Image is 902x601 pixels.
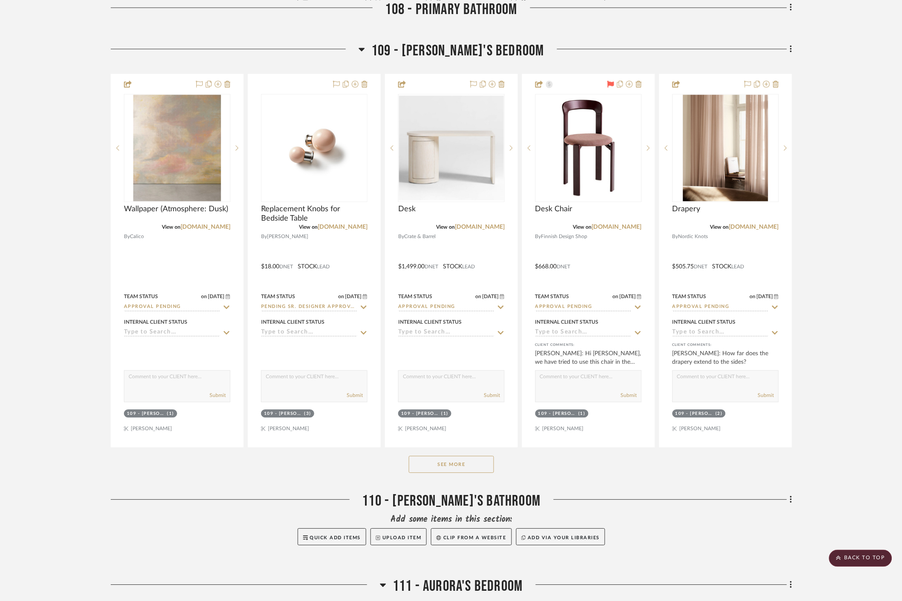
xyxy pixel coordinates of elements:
span: Quick Add Items [310,536,361,541]
input: Type to Search… [398,329,494,337]
input: Type to Search… [124,329,220,337]
a: [DOMAIN_NAME] [729,224,779,230]
input: Type to Search… [535,304,632,312]
input: Type to Search… [124,304,220,312]
span: on [476,294,482,299]
div: 109 - [PERSON_NAME]'S BEDROOM [675,411,714,417]
span: [DATE] [207,294,226,300]
span: on [613,294,619,299]
input: Type to Search… [261,329,357,337]
a: [DOMAIN_NAME] [592,224,642,230]
div: 109 - [PERSON_NAME]'S BEDROOM [401,411,440,417]
button: See More [409,456,494,473]
button: Quick Add Items [298,529,367,546]
span: View on [573,225,592,230]
span: Wallpaper (Atmosphere: Dusk) [124,205,228,214]
div: (2) [716,411,723,417]
span: View on [710,225,729,230]
span: Replacement Knobs for Bedside Table [261,205,368,224]
div: (3) [304,411,312,417]
div: Team Status [124,293,158,301]
span: [DATE] [756,294,774,300]
button: Submit [758,392,774,400]
div: 109 - [PERSON_NAME]'S BEDROOM [264,411,302,417]
span: Finnish Design Shop [541,233,588,241]
div: Team Status [261,293,295,301]
button: Upload Item [371,529,427,546]
button: Submit [347,392,363,400]
span: By [261,233,267,241]
div: Internal Client Status [672,319,736,326]
a: [DOMAIN_NAME] [455,224,505,230]
span: 109 - [PERSON_NAME]'S BEDROOM [371,42,544,60]
div: Team Status [535,293,569,301]
div: 109 - [PERSON_NAME]'S BEDROOM [538,411,577,417]
span: 111 - AURORA'S BEDROOM [393,578,523,596]
span: on [201,294,207,299]
img: Replacement Knobs for Bedside Table [272,95,357,201]
div: 109 - [PERSON_NAME]'S BEDROOM [127,411,165,417]
span: Crate & Barrel [404,233,436,241]
span: Desk Chair [535,205,573,214]
span: By [672,233,678,241]
span: [DATE] [345,294,363,300]
div: (1) [442,411,449,417]
button: Clip from a website [431,529,511,546]
img: Desk [399,96,504,201]
div: Team Status [398,293,432,301]
span: Calico [130,233,144,241]
button: Submit [210,392,226,400]
button: Add via your libraries [516,529,606,546]
img: Wallpaper (Atmosphere: Dusk) [133,95,221,201]
input: Type to Search… [398,304,494,312]
span: By [398,233,404,241]
span: View on [299,225,318,230]
span: Nordic Knots [678,233,708,241]
div: Internal Client Status [398,319,462,326]
input: Type to Search… [672,329,769,337]
div: [PERSON_NAME]: Hi [PERSON_NAME], we have tried to use this chair in the past and felt that it was... [535,350,642,367]
span: View on [162,225,181,230]
span: Desk [398,205,416,214]
div: [PERSON_NAME]: How far does the drapery extend to the sides? [672,350,779,367]
span: By [124,233,130,241]
button: Submit [621,392,637,400]
input: Type to Search… [261,304,357,312]
div: Internal Client Status [535,319,599,326]
img: Desk Chair [536,96,641,201]
span: Drapery [672,205,701,214]
span: on [750,294,756,299]
button: Submit [484,392,500,400]
a: [DOMAIN_NAME] [318,224,368,230]
span: View on [436,225,455,230]
a: [DOMAIN_NAME] [181,224,230,230]
div: (1) [167,411,175,417]
input: Type to Search… [672,304,769,312]
div: Team Status [672,293,707,301]
div: 0 [399,95,504,202]
span: on [339,294,345,299]
span: [PERSON_NAME] [267,233,308,241]
div: (1) [579,411,586,417]
input: Type to Search… [535,329,632,337]
img: Drapery [683,95,768,201]
div: Internal Client Status [261,319,325,326]
span: [DATE] [482,294,500,300]
span: [DATE] [619,294,637,300]
div: Internal Client Status [124,319,187,326]
scroll-to-top-button: BACK TO TOP [829,550,892,567]
div: Add some items in this section: [111,514,792,526]
span: By [535,233,541,241]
